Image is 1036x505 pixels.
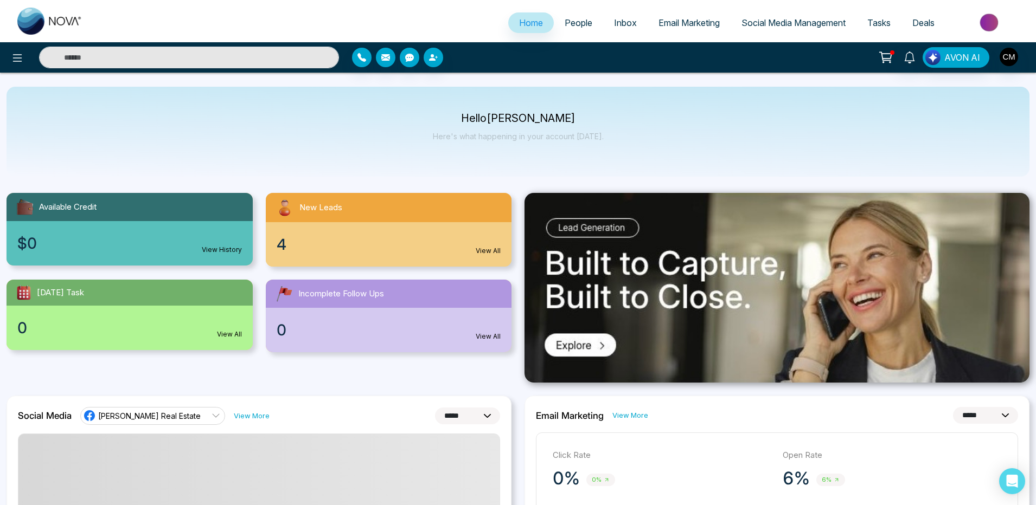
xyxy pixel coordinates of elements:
a: View History [202,245,242,255]
a: Inbox [603,12,648,33]
a: View All [217,329,242,339]
img: . [525,193,1029,383]
p: Open Rate [783,449,1002,462]
img: availableCredit.svg [15,197,35,217]
span: Deals [912,17,935,28]
span: Tasks [867,17,891,28]
img: Lead Flow [925,50,941,65]
span: [DATE] Task [37,287,84,299]
img: newLeads.svg [274,197,295,218]
span: Home [519,17,543,28]
p: 6% [783,468,810,489]
span: 0 [277,319,286,341]
span: People [565,17,592,28]
p: 0% [553,468,580,489]
a: Tasks [856,12,901,33]
a: Incomplete Follow Ups0View All [259,280,519,352]
span: Social Media Management [741,17,846,28]
span: [PERSON_NAME] Real Estate [98,411,201,421]
a: People [554,12,603,33]
a: View All [476,246,501,256]
img: Nova CRM Logo [17,8,82,35]
p: Click Rate [553,449,772,462]
a: Social Media Management [731,12,856,33]
a: View More [612,410,648,420]
span: New Leads [299,202,342,214]
a: View All [476,332,501,341]
img: todayTask.svg [15,284,33,301]
button: AVON AI [923,47,989,68]
span: 6% [816,474,845,486]
p: Hello [PERSON_NAME] [433,114,604,123]
span: Email Marketing [658,17,720,28]
span: Inbox [614,17,637,28]
img: followUps.svg [274,284,294,303]
span: 0 [17,316,27,339]
a: Deals [901,12,945,33]
span: 4 [277,233,286,256]
img: Market-place.gif [951,10,1029,35]
span: $0 [17,232,37,255]
span: Available Credit [39,201,97,213]
div: Open Intercom Messenger [999,468,1025,494]
a: Home [508,12,554,33]
p: Here's what happening in your account [DATE]. [433,132,604,141]
span: Incomplete Follow Ups [298,288,384,300]
a: View More [234,411,270,421]
h2: Social Media [18,410,72,421]
h2: Email Marketing [536,410,604,421]
span: AVON AI [944,51,980,64]
img: User Avatar [1000,48,1018,66]
a: Email Marketing [648,12,731,33]
a: New Leads4View All [259,193,519,267]
span: 0% [586,474,615,486]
